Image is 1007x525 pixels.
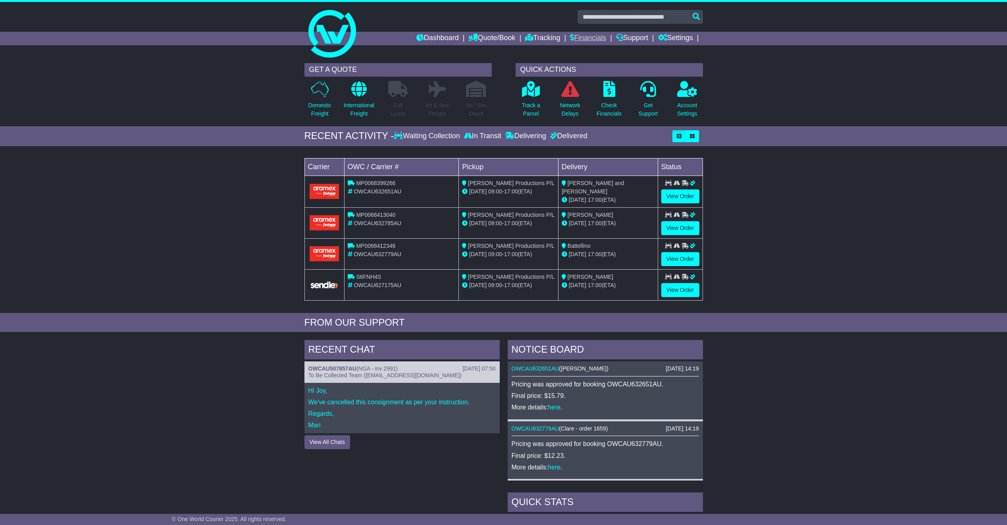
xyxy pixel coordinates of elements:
span: [PERSON_NAME] [568,212,613,218]
a: Settings [658,32,693,45]
span: 17:00 [588,251,602,257]
div: ( ) [512,365,699,372]
p: Air & Sea Freight [426,101,449,118]
span: [DATE] [469,251,487,257]
a: OWCAU632651AU [512,365,559,372]
div: (ETA) [562,196,655,204]
a: View Order [661,252,699,266]
span: [PERSON_NAME] Productions P/L [468,212,555,218]
div: (ETA) [562,281,655,290]
span: OWCAU632785AU [354,220,401,226]
span: 17:00 [504,282,518,288]
p: Hi Joy, [308,387,496,394]
p: Account Settings [677,101,697,118]
span: 17:00 [588,197,602,203]
a: View Order [661,189,699,203]
a: Dashboard [416,32,459,45]
div: RECENT CHAT [304,340,500,361]
p: We've cancelled this consignment as per your instruction. [308,398,496,406]
a: DomesticFreight [308,81,331,122]
span: [DATE] [569,251,586,257]
div: ( ) [512,425,699,432]
span: 17:00 [504,220,518,226]
span: [DATE] [569,220,586,226]
td: Delivery [558,158,658,176]
span: NGA - inv 2991 [358,365,396,372]
div: Delivering [503,132,548,141]
span: OWCAU627175AU [354,282,401,288]
span: [DATE] [469,282,487,288]
img: Aramex.png [310,215,339,230]
p: Final price: $15.79. [512,392,699,400]
div: QUICK ACTIONS [516,63,703,77]
p: Track a Parcel [522,101,540,118]
span: MP0068413040 [356,212,395,218]
p: More details: . [512,463,699,471]
div: GET A QUOTE [304,63,492,77]
img: Aramex.png [310,246,339,261]
td: Carrier [304,158,344,176]
a: CheckFinancials [596,81,622,122]
span: [PERSON_NAME] [568,274,613,280]
p: Pricing was approved for booking OWCAU632779AU. [512,440,699,448]
span: [PERSON_NAME] [561,365,607,372]
span: MP0068399266 [356,180,395,186]
img: GetCarrierServiceLogo [310,281,339,289]
span: To Be Collected Team ([EMAIL_ADDRESS][DOMAIN_NAME]) [308,372,462,378]
div: Waiting Collection [394,132,462,141]
td: Status [658,158,703,176]
span: © One World Courier 2025. All rights reserved. [172,516,287,522]
p: International Freight [344,101,374,118]
div: NOTICE BOARD [508,340,703,361]
span: 17:00 [504,188,518,195]
div: (ETA) [562,219,655,228]
div: Quick Stats [508,492,703,514]
span: 09:00 [488,251,502,257]
div: In Transit [462,132,503,141]
a: Quote/Book [468,32,515,45]
a: Financials [570,32,606,45]
td: Pickup [459,158,558,176]
p: Full Loads [388,101,408,118]
div: (ETA) [562,250,655,259]
span: S6FNH4S [356,274,381,280]
div: [DATE] 07:50 [462,365,495,372]
span: 09:00 [488,220,502,226]
img: Aramex.png [310,184,339,199]
span: 17:00 [504,251,518,257]
span: MP0068412346 [356,243,395,249]
a: here [548,464,560,471]
td: OWC / Carrier # [344,158,459,176]
p: More details: . [512,403,699,411]
a: View Order [661,283,699,297]
span: OWCAU632651AU [354,188,401,195]
div: ( ) [308,365,496,372]
span: [DATE] [569,282,586,288]
span: 09:00 [488,282,502,288]
a: OWCAU507857AU [308,365,356,372]
p: Air / Sea Depot [466,101,487,118]
span: OWCAU632779AU [354,251,401,257]
div: [DATE] 14:19 [666,425,699,432]
a: NetworkDelays [559,81,580,122]
span: [PERSON_NAME] Productions P/L [468,274,555,280]
div: Delivered [548,132,587,141]
span: [PERSON_NAME] and [PERSON_NAME] [562,180,624,195]
span: [PERSON_NAME] Productions P/L [468,180,555,186]
div: FROM OUR SUPPORT [304,317,703,328]
a: Track aParcel [522,81,541,122]
p: Final price: $12.23. [512,452,699,459]
span: [DATE] [569,197,586,203]
span: [PERSON_NAME] Productions P/L [468,243,555,249]
div: RECENT ACTIVITY - [304,130,394,142]
span: Clare - order 1659 [561,425,606,432]
p: Mari [308,421,496,429]
span: 17:00 [588,282,602,288]
a: View Order [661,221,699,235]
a: OWCAU632779AU [512,425,559,432]
a: AccountSettings [677,81,698,122]
span: [DATE] [469,220,487,226]
span: [DATE] [469,188,487,195]
div: [DATE] 14:19 [666,365,699,372]
span: Battellino [568,243,591,249]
